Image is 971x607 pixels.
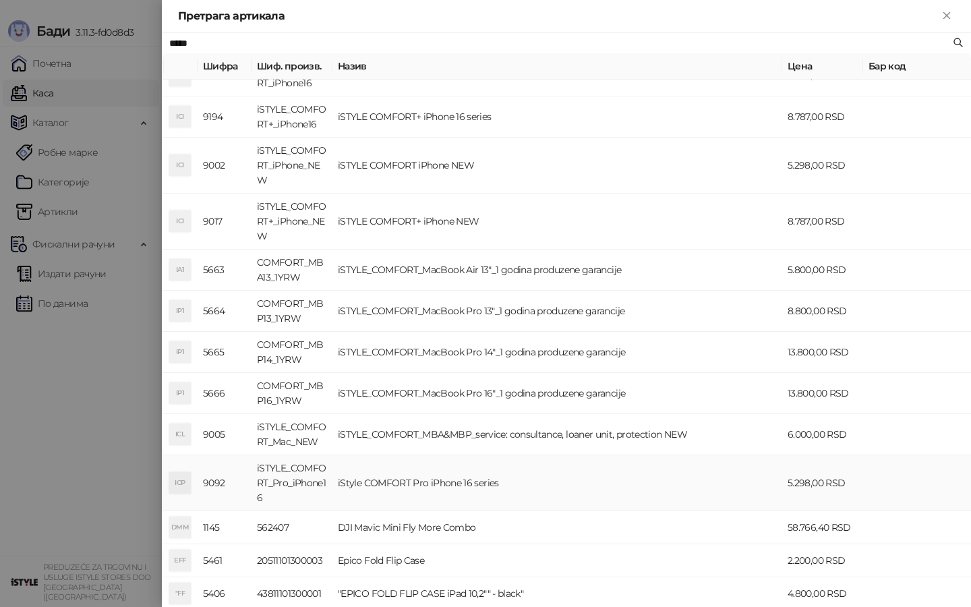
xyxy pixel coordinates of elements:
[782,291,863,332] td: 8.800,00 RSD
[252,96,332,138] td: iSTYLE_COMFORT+_iPhone16
[178,8,939,24] div: Претрага артикала
[782,544,863,577] td: 2.200,00 RSD
[169,424,191,445] div: ICL
[198,455,252,511] td: 9092
[169,341,191,363] div: IP1
[782,511,863,544] td: 58.766,40 RSD
[198,544,252,577] td: 5461
[782,194,863,250] td: 8.787,00 RSD
[252,138,332,194] td: iSTYLE_COMFORT_iPhone_NEW
[332,332,782,373] td: iSTYLE_COMFORT_MacBook Pro 14"_1 godina produzene garancije
[332,138,782,194] td: iSTYLE COMFORT iPhone NEW
[332,291,782,332] td: iSTYLE_COMFORT_MacBook Pro 13"_1 godina produzene garancije
[252,373,332,414] td: COMFORT_MBP16_1YRW
[782,455,863,511] td: 5.298,00 RSD
[252,53,332,80] th: Шиф. произв.
[169,259,191,281] div: IA1
[252,414,332,455] td: iSTYLE_COMFORT_Mac_NEW
[252,544,332,577] td: 20511101300003
[252,250,332,291] td: COMFORT_MBA13_1YRW
[252,455,332,511] td: iSTYLE_COMFORT_Pro_iPhone16
[252,332,332,373] td: COMFORT_MBP14_1YRW
[782,373,863,414] td: 13.800,00 RSD
[169,382,191,404] div: IP1
[169,583,191,604] div: "FF
[332,414,782,455] td: iSTYLE_COMFORT_MBA&MBP_service: consultance, loaner unit, protection NEW
[332,373,782,414] td: iSTYLE_COMFORT_MacBook Pro 16"_1 godina produzene garancije
[332,53,782,80] th: Назив
[863,53,971,80] th: Бар код
[198,250,252,291] td: 5663
[332,544,782,577] td: Epico Fold Flip Case
[332,96,782,138] td: iSTYLE COMFORT+ iPhone 16 series
[332,511,782,544] td: DJI Mavic Mini Fly More Combo
[198,332,252,373] td: 5665
[198,96,252,138] td: 9194
[198,511,252,544] td: 1145
[198,373,252,414] td: 5666
[332,455,782,511] td: iStyle COMFORT Pro iPhone 16 series
[332,194,782,250] td: iSTYLE COMFORT+ iPhone NEW
[782,53,863,80] th: Цена
[169,550,191,571] div: EFF
[198,194,252,250] td: 9017
[198,291,252,332] td: 5664
[332,250,782,291] td: iSTYLE_COMFORT_MacBook Air 13"_1 godina produzene garancije
[252,511,332,544] td: 562407
[169,210,191,232] div: ICI
[169,472,191,494] div: ICP
[169,154,191,176] div: ICI
[198,53,252,80] th: Шифра
[169,517,191,538] div: DMM
[939,8,955,24] button: Close
[198,138,252,194] td: 9002
[782,332,863,373] td: 13.800,00 RSD
[169,300,191,322] div: IP1
[782,138,863,194] td: 5.298,00 RSD
[252,291,332,332] td: COMFORT_MBP13_1YRW
[252,194,332,250] td: iSTYLE_COMFORT+_iPhone_NEW
[782,96,863,138] td: 8.787,00 RSD
[782,250,863,291] td: 5.800,00 RSD
[169,106,191,127] div: ICI
[782,414,863,455] td: 6.000,00 RSD
[198,414,252,455] td: 9005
